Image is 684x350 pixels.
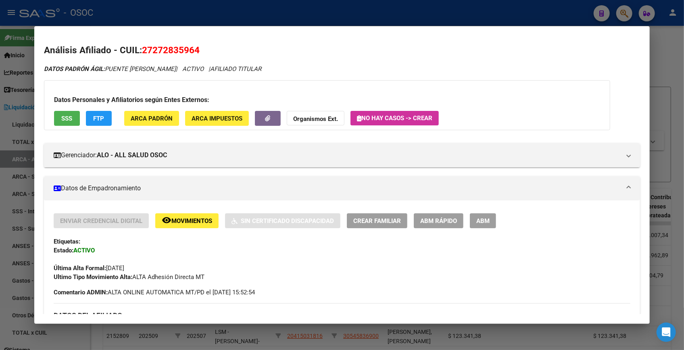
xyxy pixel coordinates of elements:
[97,150,167,160] strong: ALO - ALL SALUD OSOC
[61,115,72,122] span: SSS
[185,111,249,126] button: ARCA Impuestos
[44,65,105,73] strong: DATOS PADRÓN ÁGIL:
[347,213,407,228] button: Crear Familiar
[131,115,173,122] span: ARCA Padrón
[54,247,73,254] strong: Estado:
[657,323,676,342] div: Open Intercom Messenger
[241,217,334,225] span: Sin Certificado Discapacidad
[54,273,132,281] strong: Ultimo Tipo Movimiento Alta:
[353,217,401,225] span: Crear Familiar
[86,111,112,126] button: FTP
[225,213,340,228] button: Sin Certificado Discapacidad
[293,115,338,123] strong: Organismos Ext.
[476,217,490,225] span: ABM
[142,45,200,55] span: 27272835964
[73,247,95,254] strong: ACTIVO
[54,289,108,296] strong: Comentario ADMIN:
[54,265,106,272] strong: Última Alta Formal:
[54,150,621,160] mat-panel-title: Gerenciador:
[44,143,640,167] mat-expansion-panel-header: Gerenciador:ALO - ALL SALUD OSOC
[357,115,432,122] span: No hay casos -> Crear
[44,65,261,73] i: | ACTIVO |
[54,111,80,126] button: SSS
[210,65,261,73] span: AFILIADO TITULAR
[54,311,630,320] h3: DATOS DEL AFILIADO
[162,215,171,225] mat-icon: remove_red_eye
[93,115,104,122] span: FTP
[54,183,621,193] mat-panel-title: Datos de Empadronamiento
[60,217,142,225] span: Enviar Credencial Digital
[171,217,212,225] span: Movimientos
[192,115,242,122] span: ARCA Impuestos
[54,95,600,105] h3: Datos Personales y Afiliatorios según Entes Externos:
[44,65,176,73] span: PUENTE [PERSON_NAME]
[420,217,457,225] span: ABM Rápido
[54,238,80,245] strong: Etiquetas:
[470,213,496,228] button: ABM
[54,265,124,272] span: [DATE]
[54,213,149,228] button: Enviar Credencial Digital
[54,273,204,281] span: ALTA Adhesión Directa MT
[54,288,255,297] span: ALTA ONLINE AUTOMATICA MT/PD el [DATE] 15:52:54
[287,111,344,126] button: Organismos Ext.
[414,213,463,228] button: ABM Rápido
[124,111,179,126] button: ARCA Padrón
[155,213,219,228] button: Movimientos
[44,176,640,200] mat-expansion-panel-header: Datos de Empadronamiento
[44,44,640,57] h2: Análisis Afiliado - CUIL:
[350,111,439,125] button: No hay casos -> Crear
